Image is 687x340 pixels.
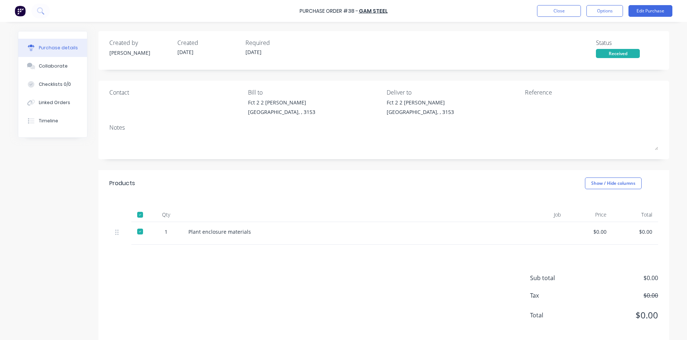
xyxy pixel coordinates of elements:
[39,45,78,51] div: Purchase details
[585,177,642,189] button: Show / Hide columns
[572,228,607,236] div: $0.00
[248,88,381,97] div: Bill to
[300,7,358,15] div: Purchase Order #38 -
[18,93,87,112] button: Linked Orders
[618,228,652,236] div: $0.00
[596,49,640,58] div: Received
[177,38,240,47] div: Created
[188,228,506,236] div: Plant enclosure materials
[150,207,183,222] div: Qty
[585,291,658,300] span: $0.00
[39,118,58,124] div: Timeline
[512,207,567,222] div: Job
[109,179,135,188] div: Products
[109,88,243,97] div: Contact
[39,81,71,88] div: Checklists 0/0
[387,88,520,97] div: Deliver to
[248,99,315,106] div: Fct 2 2 [PERSON_NAME]
[530,291,585,300] span: Tax
[245,38,308,47] div: Required
[387,108,454,116] div: [GEOGRAPHIC_DATA], , 3153
[248,108,315,116] div: [GEOGRAPHIC_DATA], , 3153
[612,207,658,222] div: Total
[585,309,658,322] span: $0.00
[525,88,658,97] div: Reference
[18,75,87,93] button: Checklists 0/0
[18,112,87,130] button: Timeline
[530,311,585,320] span: Total
[628,5,672,17] button: Edit Purchase
[39,63,68,69] div: Collaborate
[596,38,658,47] div: Status
[109,38,172,47] div: Created by
[585,274,658,282] span: $0.00
[537,5,581,17] button: Close
[18,57,87,75] button: Collaborate
[109,123,658,132] div: Notes
[15,5,26,16] img: Factory
[155,228,177,236] div: 1
[530,274,585,282] span: Sub total
[586,5,623,17] button: Options
[567,207,612,222] div: Price
[18,39,87,57] button: Purchase details
[359,7,388,15] a: GAM STEEL
[387,99,454,106] div: Fct 2 2 [PERSON_NAME]
[109,49,172,57] div: [PERSON_NAME]
[39,99,70,106] div: Linked Orders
